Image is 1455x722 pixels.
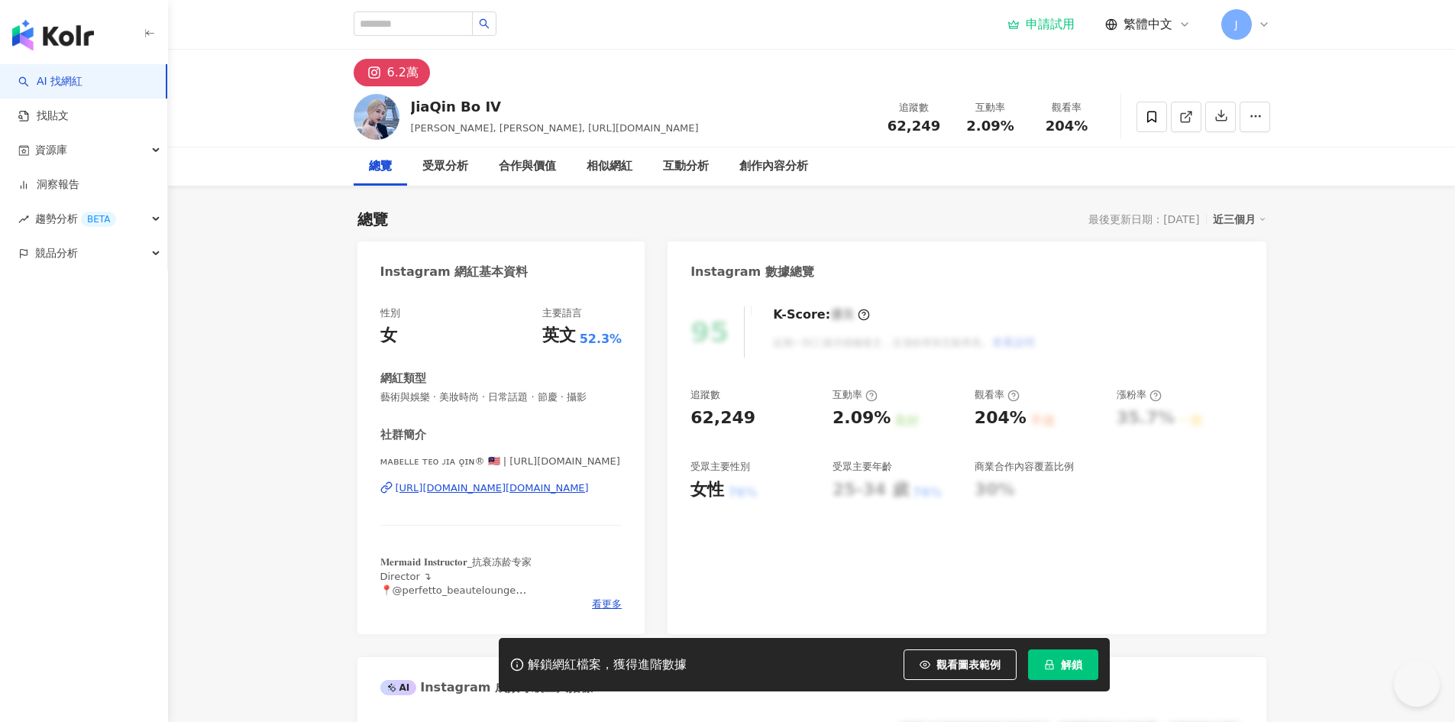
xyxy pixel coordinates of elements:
div: 204% [975,406,1027,430]
span: ᴍᴀʙᴇʟʟᴇ ᴛᴇᴏ ᴊɪᴀ ǫɪɴ® 🇲🇾 | [URL][DOMAIN_NAME] [380,455,622,468]
div: [URL][DOMAIN_NAME][DOMAIN_NAME] [396,481,589,495]
div: 商業合作內容覆蓋比例 [975,460,1074,474]
div: 女 [380,324,397,348]
div: 社群簡介 [380,427,426,443]
div: BETA [81,212,116,227]
div: JiaQin Bo IV [411,97,699,116]
span: 趨勢分析 [35,202,116,236]
span: J [1234,16,1237,33]
div: 近三個月 [1213,209,1266,229]
span: 52.3% [580,331,622,348]
div: 網紅類型 [380,371,426,387]
div: 解鎖網紅檔案，獲得進階數據 [528,657,687,673]
div: 觀看率 [1038,100,1096,115]
div: 女性 [690,478,724,502]
div: 創作內容分析 [739,157,808,176]
img: KOL Avatar [354,94,399,140]
img: logo [12,20,94,50]
div: 6.2萬 [387,62,419,83]
a: 申請試用 [1007,17,1075,32]
span: 資源庫 [35,133,67,167]
div: 互動分析 [663,157,709,176]
span: 𝐌𝐞𝐫𝐦𝐚𝐢𝐝 𝐈𝐧𝐬𝐭𝐫𝐮𝐜𝐭𝐨𝐫_抗衰冻龄专家 Director ↴ 📍@perfetto_beautelounge 📍@fun__entertainment__ 📍@legend.sing... [380,556,532,651]
span: rise [18,214,29,225]
span: 觀看圖表範例 [936,659,1001,671]
a: [URL][DOMAIN_NAME][DOMAIN_NAME] [380,481,622,495]
button: 解鎖 [1028,649,1098,680]
button: 觀看圖表範例 [904,649,1017,680]
div: 合作與價值 [499,157,556,176]
div: 主要語言 [542,306,582,320]
div: Instagram 數據總覽 [690,264,814,280]
div: 受眾主要性別 [690,460,750,474]
span: 繁體中文 [1124,16,1172,33]
div: Instagram 網紅基本資料 [380,264,529,280]
span: 解鎖 [1061,659,1082,671]
div: 英文 [542,324,576,348]
div: 62,249 [690,406,755,430]
div: 受眾分析 [422,157,468,176]
div: 受眾主要年齡 [833,460,892,474]
span: 看更多 [592,597,622,611]
span: 競品分析 [35,236,78,270]
span: lock [1044,659,1055,670]
div: 互動率 [962,100,1020,115]
a: 洞察報告 [18,177,79,193]
div: 互動率 [833,388,878,402]
div: 觀看率 [975,388,1020,402]
div: 最後更新日期：[DATE] [1088,213,1199,225]
a: searchAI 找網紅 [18,74,82,89]
div: 性別 [380,306,400,320]
span: 2.09% [966,118,1014,134]
div: 總覽 [369,157,392,176]
span: 藝術與娛樂 · 美妝時尚 · 日常話題 · 節慶 · 攝影 [380,390,622,404]
div: K-Score : [773,306,870,323]
span: 204% [1046,118,1088,134]
span: [PERSON_NAME], [PERSON_NAME], [URL][DOMAIN_NAME] [411,122,699,134]
button: 6.2萬 [354,59,430,86]
span: 62,249 [888,118,940,134]
div: 相似網紅 [587,157,632,176]
div: 2.09% [833,406,891,430]
div: 追蹤數 [885,100,943,115]
div: 漲粉率 [1117,388,1162,402]
span: search [479,18,490,29]
a: 找貼文 [18,108,69,124]
div: 追蹤數 [690,388,720,402]
div: 總覽 [357,209,388,230]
